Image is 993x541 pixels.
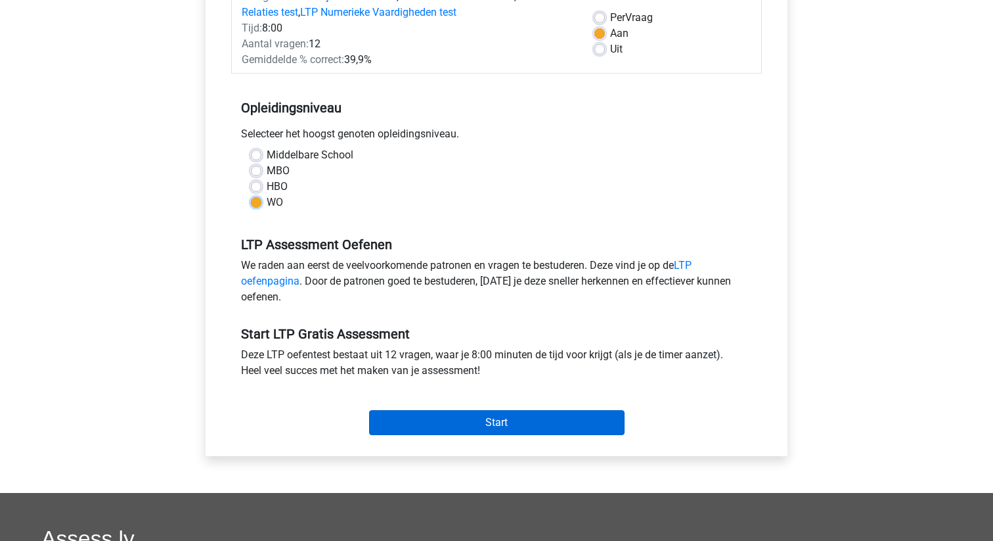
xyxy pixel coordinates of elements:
[610,41,623,57] label: Uit
[241,95,752,121] h5: Opleidingsniveau
[242,37,309,50] span: Aantal vragen:
[242,22,262,34] span: Tijd:
[232,20,585,36] div: 8:00
[241,326,752,342] h5: Start LTP Gratis Assessment
[267,195,283,210] label: WO
[610,11,625,24] span: Per
[610,26,629,41] label: Aan
[232,36,585,52] div: 12
[267,147,353,163] label: Middelbare School
[369,410,625,435] input: Start
[610,10,653,26] label: Vraag
[231,347,762,384] div: Deze LTP oefentest bestaat uit 12 vragen, waar je 8:00 minuten de tijd voor krijgt (als je de tim...
[231,126,762,147] div: Selecteer het hoogst genoten opleidingsniveau.
[300,6,456,18] a: LTP Numerieke Vaardigheden test
[242,53,344,66] span: Gemiddelde % correct:
[267,179,288,195] label: HBO
[232,52,585,68] div: 39,9%
[231,258,762,310] div: We raden aan eerst de veelvoorkomende patronen en vragen te bestuderen. Deze vind je op de . Door...
[267,163,290,179] label: MBO
[241,237,752,252] h5: LTP Assessment Oefenen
